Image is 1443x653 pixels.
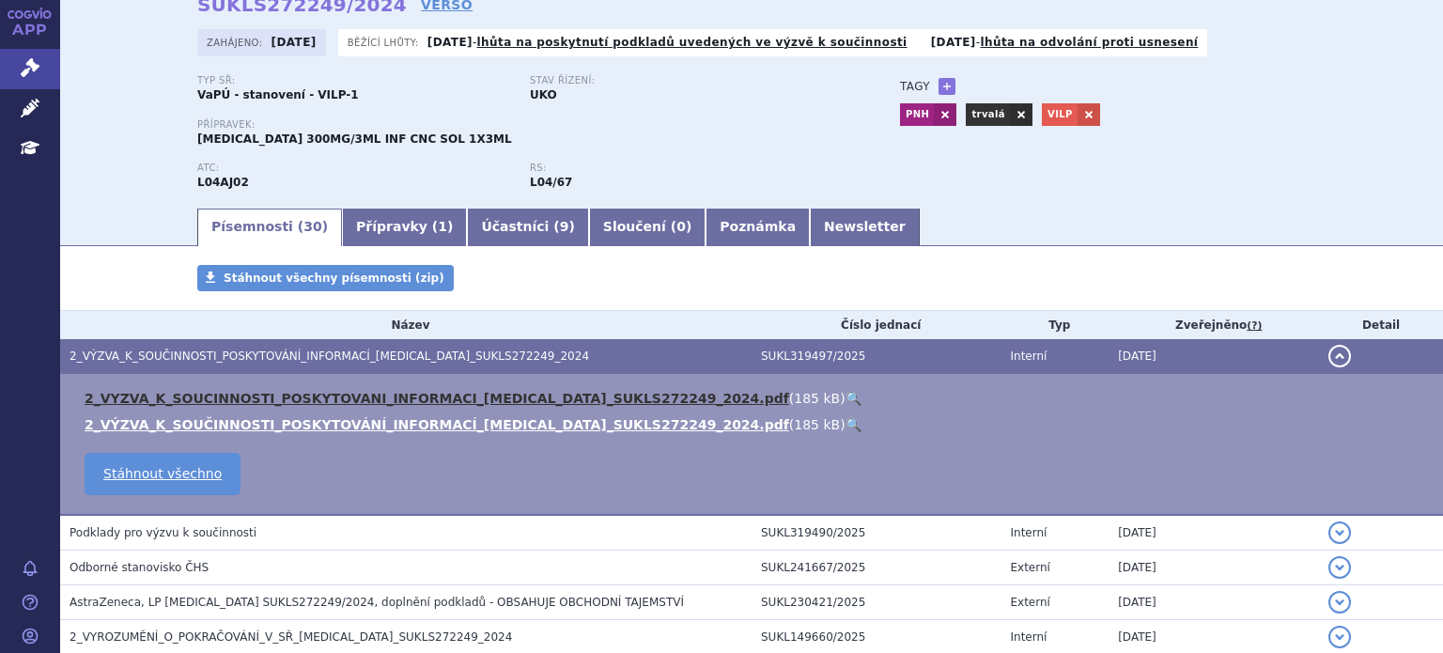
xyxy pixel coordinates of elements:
[530,88,557,101] strong: UKO
[1010,561,1049,574] span: Externí
[197,119,862,131] p: Přípravek:
[70,596,684,609] span: AstraZeneca, LP Ultomiris SUKLS272249/2024, doplnění podkladů - OBSAHUJE OBCHODNÍ TAJEMSTVÍ
[752,515,1001,551] td: SUKL319490/2025
[427,36,473,49] strong: [DATE]
[846,391,861,406] a: 🔍
[1109,551,1319,585] td: [DATE]
[207,35,266,50] span: Zahájeno:
[467,209,588,246] a: Účastníci (9)
[224,272,444,285] span: Stáhnout všechny písemnosti (zip)
[70,561,209,574] span: Odborné stanovisko ČHS
[1010,350,1047,363] span: Interní
[197,176,249,189] strong: RAVULIZUMAB
[752,585,1001,620] td: SUKL230421/2025
[1328,556,1351,579] button: detail
[197,265,454,291] a: Stáhnout všechny písemnosti (zip)
[931,36,976,49] strong: [DATE]
[931,35,1199,50] p: -
[342,209,467,246] a: Přípravky (1)
[427,35,908,50] p: -
[197,88,359,101] strong: VaPÚ - stanovení - VILP-1
[197,209,342,246] a: Písemnosti (30)
[530,163,844,174] p: RS:
[980,36,1198,49] a: lhůta na odvolání proti usnesení
[197,163,511,174] p: ATC:
[1328,345,1351,367] button: detail
[70,350,589,363] span: 2_VÝZVA_K_SOUČINNOSTI_POSKYTOVÁNÍ_INFORMACÍ_ULTOMIRIS_SUKLS272249_2024
[752,339,1001,374] td: SUKL319497/2025
[477,36,908,49] a: lhůta na poskytnutí podkladů uvedených ve výzvě k součinnosti
[197,132,512,146] span: [MEDICAL_DATA] 300MG/3ML INF CNC SOL 1X3ML
[810,209,920,246] a: Newsletter
[589,209,706,246] a: Sloučení (0)
[70,526,256,539] span: Podklady pro výzvu k součinnosti
[1010,630,1047,644] span: Interní
[1010,526,1047,539] span: Interní
[530,176,572,189] strong: ravulizumab
[752,551,1001,585] td: SUKL241667/2025
[846,417,861,432] a: 🔍
[438,219,447,234] span: 1
[1042,103,1078,126] a: VILP
[560,219,569,234] span: 9
[85,389,1424,408] li: ( )
[197,75,511,86] p: Typ SŘ:
[60,311,752,339] th: Název
[348,35,423,50] span: Běžící lhůty:
[900,103,934,126] a: PNH
[966,103,1010,126] a: trvalá
[1010,596,1049,609] span: Externí
[272,36,317,49] strong: [DATE]
[1328,626,1351,648] button: detail
[1247,319,1262,333] abbr: (?)
[1109,339,1319,374] td: [DATE]
[530,75,844,86] p: Stav řízení:
[900,75,930,98] h3: Tagy
[85,415,1424,434] li: ( )
[1319,311,1443,339] th: Detail
[85,417,789,432] a: 2_VÝZVA_K_SOUČINNOSTI_POSKYTOVÁNÍ_INFORMACÍ_[MEDICAL_DATA]_SUKLS272249_2024.pdf
[752,311,1001,339] th: Číslo jednací
[1328,591,1351,614] button: detail
[939,78,955,95] a: +
[1109,311,1319,339] th: Zveřejněno
[676,219,686,234] span: 0
[1328,521,1351,544] button: detail
[794,417,840,432] span: 185 kB
[1109,585,1319,620] td: [DATE]
[70,630,512,644] span: 2_VYROZUMĚNÍ_O_POKRAČOVÁNÍ_V_SŘ_ULTOMIRIS_SUKLS272249_2024
[706,209,810,246] a: Poznámka
[1001,311,1109,339] th: Typ
[303,219,321,234] span: 30
[794,391,840,406] span: 185 kB
[85,391,789,406] a: 2_VYZVA_K_SOUCINNOSTI_POSKYTOVANI_INFORMACI_[MEDICAL_DATA]_SUKLS272249_2024.pdf
[1109,515,1319,551] td: [DATE]
[85,453,240,495] a: Stáhnout všechno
